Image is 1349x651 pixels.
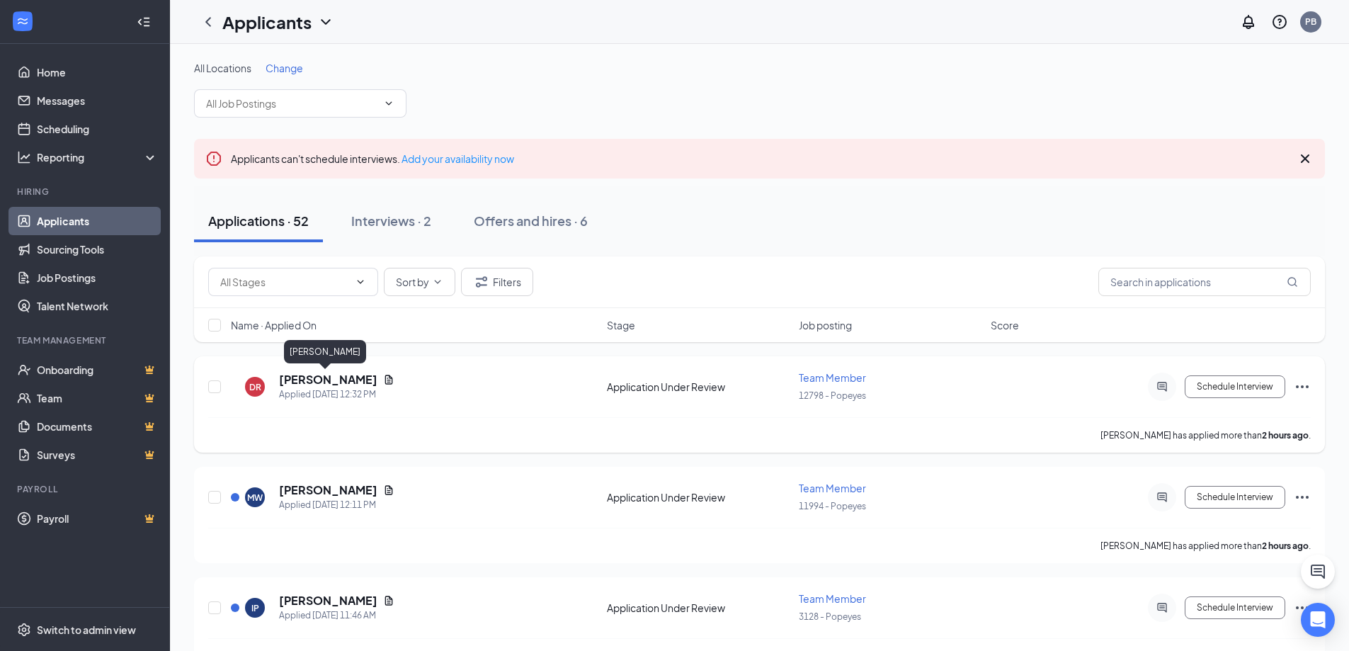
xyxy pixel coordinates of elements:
a: DocumentsCrown [37,412,158,441]
a: Add your availability now [402,152,514,165]
svg: WorkstreamLogo [16,14,30,28]
div: [PERSON_NAME] [284,340,366,363]
span: Name · Applied On [231,318,317,332]
svg: Ellipses [1294,599,1311,616]
svg: ChevronDown [317,13,334,30]
button: Schedule Interview [1185,486,1285,509]
div: Team Management [17,334,155,346]
span: Job posting [799,318,852,332]
svg: Error [205,150,222,167]
span: Team Member [799,592,866,605]
b: 2 hours ago [1262,540,1309,551]
span: Stage [607,318,635,332]
svg: Document [383,485,394,496]
a: Job Postings [37,264,158,292]
div: Application Under Review [607,380,790,394]
svg: ActiveChat [1154,602,1171,613]
svg: ActiveChat [1154,381,1171,392]
svg: ActiveChat [1154,492,1171,503]
svg: ChevronDown [383,98,394,109]
p: [PERSON_NAME] has applied more than . [1100,540,1311,552]
h5: [PERSON_NAME] [279,372,377,387]
svg: Document [383,374,394,385]
span: Team Member [799,482,866,494]
button: ChatActive [1301,555,1335,589]
div: Offers and hires · 6 [474,212,588,230]
div: Application Under Review [607,490,790,504]
a: SurveysCrown [37,441,158,469]
div: Switch to admin view [37,623,136,637]
div: IP [251,602,259,614]
div: Payroll [17,483,155,495]
span: All Locations [194,62,251,74]
button: Filter Filters [461,268,533,296]
div: PB [1305,16,1316,28]
svg: Settings [17,623,31,637]
h5: [PERSON_NAME] [279,593,377,608]
svg: Analysis [17,150,31,164]
div: Applications · 52 [208,212,309,230]
svg: MagnifyingGlass [1287,276,1298,288]
a: Applicants [37,207,158,235]
div: DR [249,381,261,393]
svg: Filter [473,273,490,290]
span: 3128 - Popeyes [799,611,861,622]
span: 11994 - Popeyes [799,501,866,511]
h1: Applicants [222,10,312,34]
a: PayrollCrown [37,504,158,533]
svg: Collapse [137,15,151,29]
span: Sort by [396,277,429,287]
button: Schedule Interview [1185,375,1285,398]
svg: Document [383,595,394,606]
div: Interviews · 2 [351,212,431,230]
a: Messages [37,86,158,115]
svg: Cross [1297,150,1314,167]
span: Applicants can't schedule interviews. [231,152,514,165]
a: TeamCrown [37,384,158,412]
div: Hiring [17,186,155,198]
div: Applied [DATE] 11:46 AM [279,608,394,623]
div: Open Intercom Messenger [1301,603,1335,637]
div: MW [247,492,263,504]
div: Applied [DATE] 12:32 PM [279,387,394,402]
h5: [PERSON_NAME] [279,482,377,498]
svg: Ellipses [1294,489,1311,506]
svg: ChevronLeft [200,13,217,30]
b: 2 hours ago [1262,430,1309,441]
span: Team Member [799,371,866,384]
span: Score [991,318,1019,332]
button: Schedule Interview [1185,596,1285,619]
a: Scheduling [37,115,158,143]
svg: ChevronDown [432,276,443,288]
input: Search in applications [1098,268,1311,296]
svg: Ellipses [1294,378,1311,395]
svg: Notifications [1240,13,1257,30]
input: All Job Postings [206,96,377,111]
a: Sourcing Tools [37,235,158,264]
a: Home [37,58,158,86]
svg: ChevronDown [355,276,366,288]
span: 12798 - Popeyes [799,390,866,401]
div: Application Under Review [607,601,790,615]
span: Change [266,62,303,74]
input: All Stages [220,274,349,290]
svg: ChatActive [1309,563,1326,580]
p: [PERSON_NAME] has applied more than . [1100,429,1311,441]
button: Sort byChevronDown [384,268,455,296]
svg: QuestionInfo [1271,13,1288,30]
a: OnboardingCrown [37,356,158,384]
div: Reporting [37,150,159,164]
div: Applied [DATE] 12:11 PM [279,498,394,512]
a: Talent Network [37,292,158,320]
